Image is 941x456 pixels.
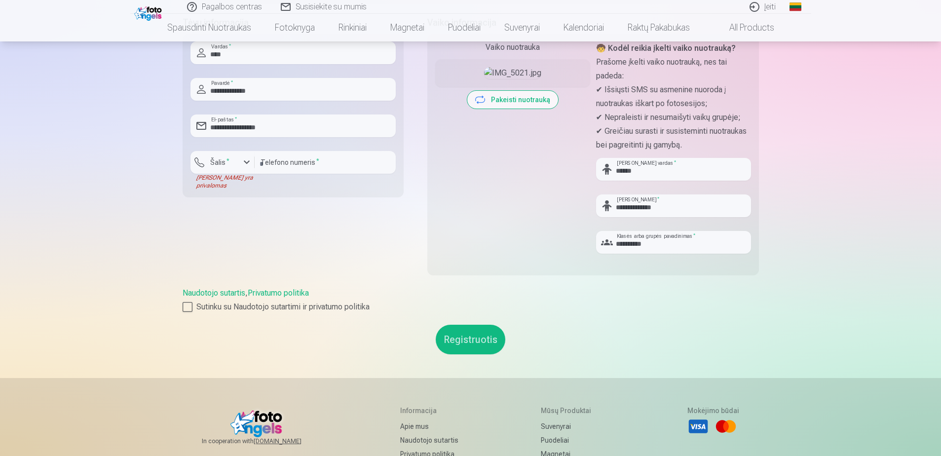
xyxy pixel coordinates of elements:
[436,325,505,354] button: Registruotis
[378,14,436,41] a: Magnetai
[436,14,492,41] a: Puodeliai
[596,83,751,111] p: ✔ Išsiųsti SMS su asmenine nuoroda į nuotraukas iškart po fotosesijos;
[400,433,466,447] a: Naudotojo sutartis
[492,14,552,41] a: Suvenyrai
[400,406,466,416] h5: Informacija
[202,437,325,445] span: In cooperation with
[596,55,751,83] p: Prašome įkelti vaiko nuotrauką, nes tai padeda:
[183,287,759,313] div: ,
[435,41,590,53] div: Vaiko nuotrauka
[327,14,378,41] a: Rinkiniai
[596,43,736,53] strong: 🧒 Kodėl reikia įkelti vaiko nuotrauką?
[616,14,702,41] a: Raktų pakabukas
[541,406,612,416] h5: Mūsų produktai
[190,151,255,174] button: Šalis*
[467,91,558,109] button: Pakeisti nuotrauką
[183,301,759,313] label: Sutinku su Naudotojo sutartimi ir privatumo politika
[596,124,751,152] p: ✔ Greičiau surasti ir susisteminti nuotraukas bei pagreitinti jų gamybą.
[541,433,612,447] a: Puodeliai
[715,416,737,437] li: Mastercard
[254,437,325,445] a: [DOMAIN_NAME]
[263,14,327,41] a: Fotoknyga
[134,4,164,21] img: /fa2
[190,174,255,190] div: [PERSON_NAME] yra privalomas
[484,67,541,79] img: IMG_5021.jpg
[541,419,612,433] a: Suvenyrai
[183,288,245,298] a: Naudotojo sutartis
[596,111,751,124] p: ✔ Nepraleisti ir nesumaišyti vaikų grupėje;
[248,288,309,298] a: Privatumo politika
[155,14,263,41] a: Spausdinti nuotraukas
[552,14,616,41] a: Kalendoriai
[206,157,233,167] label: Šalis
[400,419,466,433] a: Apie mus
[687,406,739,416] h5: Mokėjimo būdai
[687,416,709,437] li: Visa
[702,14,786,41] a: All products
